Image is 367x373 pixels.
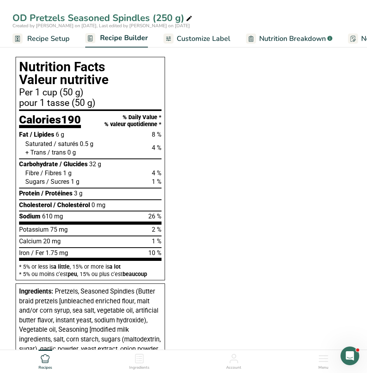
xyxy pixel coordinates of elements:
[148,249,162,257] span: 10 %
[129,365,149,371] span: Ingredients
[19,114,81,128] div: Calories
[19,238,42,245] span: Calcium
[152,226,162,233] span: 2 %
[226,365,241,371] span: Account
[19,60,162,86] h1: Nutrition Facts Valeur nutritive
[318,365,328,371] span: Menu
[47,149,66,156] span: / trans
[177,33,230,44] span: Customize Label
[19,249,30,257] span: Iron
[123,271,147,277] span: beaucoup
[27,33,70,44] span: Recipe Setup
[129,350,149,371] a: Ingredients
[61,113,81,126] span: 190
[19,226,49,233] span: Potassium
[46,249,68,257] span: 1.75 mg
[163,30,230,48] a: Customize Label
[148,213,162,220] span: 26 %
[109,264,121,270] span: a lot
[68,271,77,277] span: peu
[152,144,162,151] span: 4 %
[19,160,58,168] span: Carbohydrate
[53,264,70,270] span: a little
[25,140,52,148] span: Saturated
[152,169,162,177] span: 4 %
[91,201,105,209] span: 0 mg
[19,131,28,138] span: Fat
[152,178,162,185] span: 1 %
[80,140,93,148] span: 0.5 g
[12,30,70,48] a: Recipe Setup
[40,169,61,177] span: / Fibres
[25,169,39,177] span: Fibre
[19,190,40,197] span: Protein
[42,213,63,220] span: 610 mg
[19,201,52,209] span: Cholesterol
[71,178,79,185] span: 1 g
[56,131,64,138] span: 6 g
[63,169,72,177] span: 1 g
[246,30,332,48] a: Nutrition Breakdown
[30,131,54,138] span: / Lipides
[39,350,52,371] a: Recipes
[39,365,52,371] span: Recipes
[152,131,162,138] span: 8 %
[226,350,241,371] a: Account
[85,29,148,48] a: Recipe Builder
[12,11,194,25] div: OD Pretzels Seasoned Spindles (250 g)
[341,347,359,365] iframe: Intercom live chat
[31,249,44,257] span: / Fer
[50,226,68,233] span: 75 mg
[12,23,190,29] span: Created by [PERSON_NAME] on [DATE], Last edited by [PERSON_NAME] on [DATE]
[19,288,53,295] span: Ingredients:
[54,140,78,148] span: / saturés
[19,99,162,108] div: pour 1 tasse (50 g)
[25,178,45,185] span: Sugars
[100,33,148,43] span: Recipe Builder
[41,190,72,197] span: / Protéines
[53,201,90,209] span: / Cholestérol
[43,238,61,245] span: 20 mg
[46,178,69,185] span: / Sucres
[89,160,101,168] span: 32 g
[259,33,326,44] span: Nutrition Breakdown
[19,88,162,97] div: Per 1 cup (50 g)
[104,114,162,128] div: % Daily Value * % valeur quotidienne *
[19,271,162,277] div: * 5% ou moins c’est , 15% ou plus c’est
[74,190,83,197] span: 3 g
[25,149,46,156] span: + Trans
[60,160,88,168] span: / Glucides
[19,261,162,277] section: * 5% or less is , 15% or more is
[19,213,40,220] span: Sodium
[67,149,76,156] span: 0 g
[152,238,162,245] span: 1 %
